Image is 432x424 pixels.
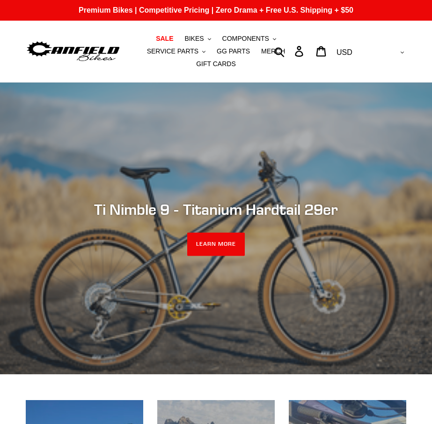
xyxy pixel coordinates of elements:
[218,32,281,45] button: COMPONENTS
[222,35,269,43] span: COMPONENTS
[256,45,290,58] a: MERCH
[196,60,236,68] span: GIFT CARDS
[26,201,406,219] h2: Ti Nimble 9 - Titanium Hardtail 29er
[187,233,245,256] a: LEARN MORE
[212,45,255,58] a: GG PARTS
[184,35,204,43] span: BIKES
[156,35,173,43] span: SALE
[26,39,121,63] img: Canfield Bikes
[147,47,198,55] span: SERVICE PARTS
[217,47,250,55] span: GG PARTS
[180,32,215,45] button: BIKES
[151,32,178,45] a: SALE
[261,47,285,55] span: MERCH
[142,45,210,58] button: SERVICE PARTS
[191,58,241,70] a: GIFT CARDS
